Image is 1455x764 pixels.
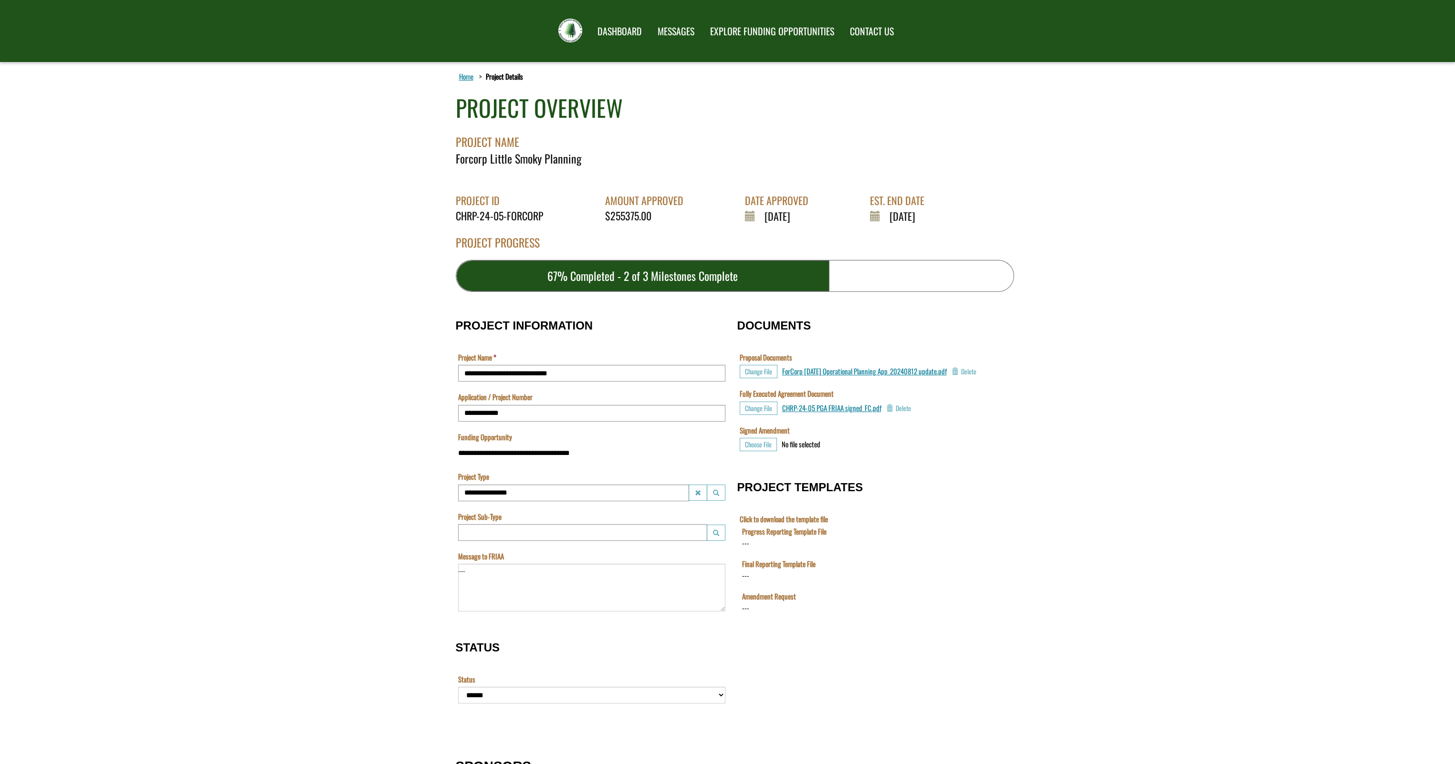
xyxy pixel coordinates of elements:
[870,193,932,208] div: EST. END DATE
[477,72,523,82] li: Project Details
[737,310,1000,462] fieldset: DOCUMENTS
[456,234,1014,260] div: PROJECT PROGRESS
[456,208,551,223] div: CHRP-24-05-FORCORP
[689,485,707,501] button: Project Type Clear lookup field
[458,392,533,402] label: Application / Project Number
[457,70,475,83] a: Home
[737,471,1000,636] fieldset: PROJECT TEMPLATES
[458,674,475,684] label: Status
[456,641,728,654] h3: STATUS
[952,365,976,378] button: Delete
[458,472,489,482] label: Project Type
[886,402,911,415] button: Delete
[458,485,689,501] input: Project Type
[740,352,792,362] label: Proposal Documents
[458,566,465,576] div: —
[456,260,830,291] div: 67% Completed - 2 of 3 Milestones Complete
[456,150,1014,166] div: Forcorp Little Smoky Planning
[2,32,76,42] label: Final Reporting Template File
[458,352,496,362] label: Project Name
[782,366,947,376] a: ForCorp [DATE] Operational Planning App_20240812 update.pdf
[458,512,502,522] label: Project Sub-Type
[558,19,582,42] img: FRIAA Submissions Portal
[2,76,10,86] div: ---
[605,208,691,223] div: $255375.00
[456,92,623,124] div: PROJECT OVERVIEW
[2,11,10,21] div: ---
[707,485,725,501] button: Project Type Launch lookup modal
[456,193,551,208] div: PROJECT ID
[458,432,512,442] label: Funding Opportunity
[458,551,504,561] label: Message to FRIAA
[745,193,816,208] div: DATE APPROVED
[740,425,790,435] label: Signed Amendment
[458,444,725,461] input: Funding Opportunity
[843,20,901,43] a: CONTACT US
[456,124,1014,150] div: PROJECT NAME
[740,365,777,378] button: Choose File for Proposal Documents
[605,193,691,208] div: AMOUNT APPROVED
[458,524,707,541] input: Project Sub-Type
[458,564,725,611] textarea: Message to FRIAA
[456,723,728,740] fieldset: Section
[737,481,1000,494] h3: PROJECT TEMPLATES
[590,20,649,43] a: DASHBOARD
[703,20,841,43] a: EXPLORE FUNDING OPPORTUNITIES
[737,320,1000,332] h3: DOCUMENTS
[650,20,701,43] a: MESSAGES
[2,44,10,54] div: ---
[870,208,932,224] div: [DATE]
[740,438,777,451] button: Choose File for Signed Amendment
[782,403,881,413] a: CHRP-24-05 PGA FRIAA signed_FC.pdf
[740,389,834,399] label: Fully Executed Agreement Document
[589,17,901,43] nav: Main Navigation
[456,631,728,714] fieldset: STATUS
[740,402,777,415] button: Choose File for Fully Executed Agreement Document
[2,65,56,75] label: File field for users to download amendment request template
[456,320,728,332] h3: PROJECT INFORMATION
[745,208,816,224] div: [DATE]
[782,439,820,449] div: No file selected
[458,365,725,382] input: Project Name
[707,525,725,541] button: Project Sub-Type Launch lookup modal
[456,310,728,622] fieldset: PROJECT INFORMATION
[740,514,828,524] label: Click to download the template file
